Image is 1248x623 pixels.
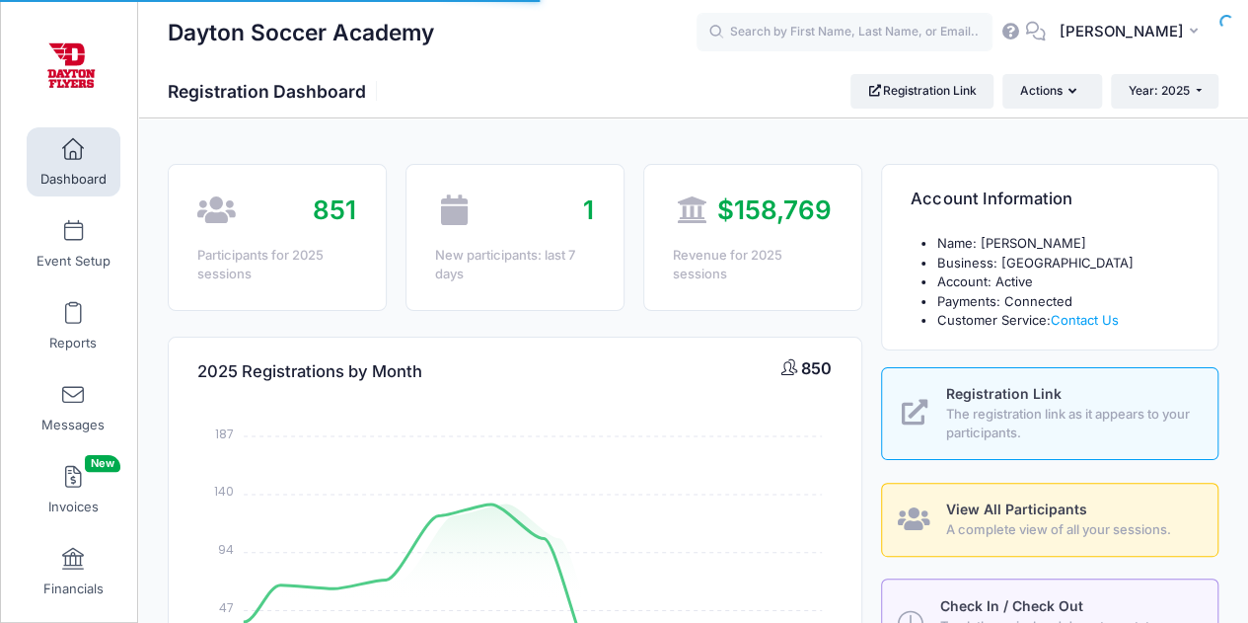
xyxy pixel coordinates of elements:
[41,417,105,433] span: Messages
[43,581,104,597] span: Financials
[946,501,1087,517] span: View All Participants
[673,246,832,284] div: Revenue for 2025 sessions
[936,273,1189,292] li: Account: Active
[168,81,383,102] h1: Registration Dashboard
[214,483,234,500] tspan: 140
[40,171,107,188] span: Dashboard
[940,597,1083,614] span: Check In / Check Out
[946,520,1195,540] span: A complete view of all your sessions.
[946,385,1062,402] span: Registration Link
[1050,312,1118,328] a: Contact Us
[881,367,1218,460] a: Registration Link The registration link as it appears to your participants.
[48,499,99,515] span: Invoices
[27,373,120,442] a: Messages
[936,234,1189,254] li: Name: [PERSON_NAME]
[219,598,234,615] tspan: 47
[313,195,356,225] span: 851
[850,74,993,108] a: Registration Link
[85,455,120,472] span: New
[218,540,234,557] tspan: 94
[1002,74,1101,108] button: Actions
[49,335,97,351] span: Reports
[583,195,594,225] span: 1
[27,537,120,606] a: Financials
[946,405,1195,443] span: The registration link as it appears to your participants.
[1129,83,1190,98] span: Year: 2025
[1,21,139,115] a: Dayton Soccer Academy
[936,254,1189,273] li: Business: [GEOGRAPHIC_DATA]
[435,246,594,284] div: New participants: last 7 days
[34,31,108,105] img: Dayton Soccer Academy
[1111,74,1218,108] button: Year: 2025
[27,209,120,278] a: Event Setup
[697,13,992,52] input: Search by First Name, Last Name, or Email...
[27,291,120,360] a: Reports
[197,344,422,400] h4: 2025 Registrations by Month
[801,358,832,378] span: 850
[936,292,1189,312] li: Payments: Connected
[881,483,1218,557] a: View All Participants A complete view of all your sessions.
[215,425,234,441] tspan: 187
[27,127,120,196] a: Dashboard
[1046,10,1218,55] button: [PERSON_NAME]
[27,455,120,524] a: InvoicesNew
[168,10,434,55] h1: Dayton Soccer Academy
[37,253,110,270] span: Event Setup
[197,246,356,284] div: Participants for 2025 sessions
[717,195,832,225] span: $158,769
[1059,21,1183,42] span: [PERSON_NAME]
[936,311,1189,331] li: Customer Service:
[911,172,1071,228] h4: Account Information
